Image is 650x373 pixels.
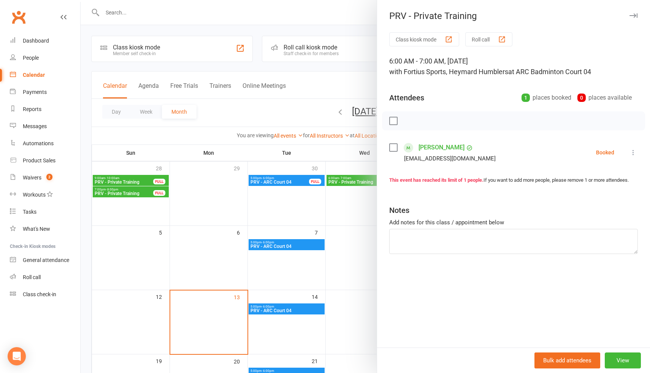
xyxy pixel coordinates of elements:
button: Class kiosk mode [389,32,459,46]
a: General attendance kiosk mode [10,252,80,269]
div: places booked [522,92,571,103]
div: Class check-in [23,291,56,297]
a: People [10,49,80,67]
div: Roll call [23,274,41,280]
a: [PERSON_NAME] [419,141,465,154]
div: Automations [23,140,54,146]
a: Reports [10,101,80,118]
div: Attendees [389,92,424,103]
a: Tasks [10,203,80,221]
div: Messages [23,123,47,129]
a: Roll call [10,269,80,286]
div: Open Intercom Messenger [8,347,26,365]
a: Clubworx [9,8,28,27]
span: with Fortius Sports, Heymard Humblers [389,68,508,76]
div: Tasks [23,209,36,215]
div: 1 [522,94,530,102]
span: 2 [46,174,52,180]
div: Booked [596,150,614,155]
div: [EMAIL_ADDRESS][DOMAIN_NAME] [404,154,496,163]
div: 0 [577,94,586,102]
div: Waivers [23,175,41,181]
div: 6:00 AM - 7:00 AM, [DATE] [389,56,638,77]
div: Payments [23,89,47,95]
a: Automations [10,135,80,152]
a: Class kiosk mode [10,286,80,303]
span: at ARC Badminton Court 04 [508,68,591,76]
div: places available [577,92,632,103]
a: Workouts [10,186,80,203]
div: General attendance [23,257,69,263]
div: If you want to add more people, please remove 1 or more attendees. [389,176,638,184]
button: Bulk add attendees [534,352,600,368]
a: Waivers 2 [10,169,80,186]
div: Reports [23,106,41,112]
button: Roll call [465,32,512,46]
div: Calendar [23,72,45,78]
div: Add notes for this class / appointment below [389,218,638,227]
div: People [23,55,39,61]
a: Dashboard [10,32,80,49]
a: Payments [10,84,80,101]
a: What's New [10,221,80,238]
div: Product Sales [23,157,55,163]
a: Product Sales [10,152,80,169]
div: Dashboard [23,38,49,44]
strong: This event has reached its limit of 1 people. [389,177,484,183]
div: PRV - Private Training [377,11,650,21]
div: Workouts [23,192,46,198]
a: Messages [10,118,80,135]
button: View [605,352,641,368]
a: Calendar [10,67,80,84]
div: What's New [23,226,50,232]
div: Notes [389,205,409,216]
